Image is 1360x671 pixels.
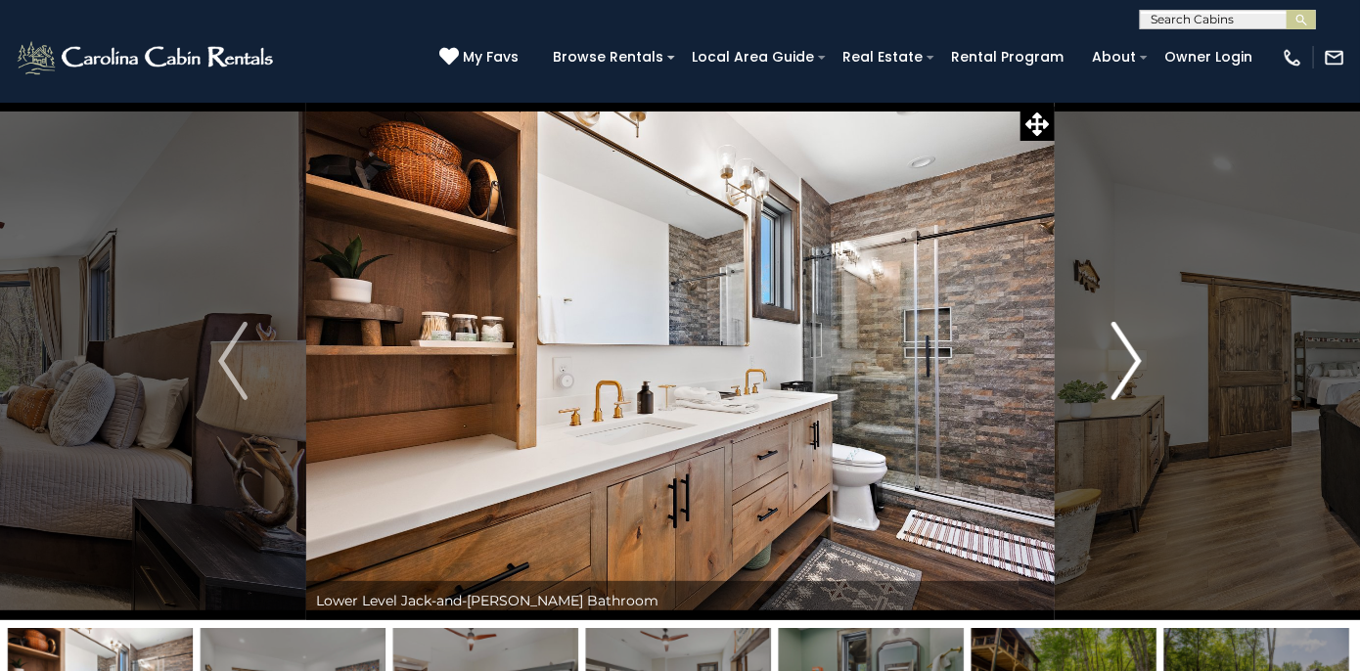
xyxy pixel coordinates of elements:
[15,38,279,77] img: White-1-2.png
[833,42,932,72] a: Real Estate
[218,322,248,400] img: arrow
[1054,102,1200,620] button: Next
[463,47,519,67] span: My Favs
[1324,47,1345,68] img: mail-regular-white.png
[941,42,1073,72] a: Rental Program
[543,42,673,72] a: Browse Rentals
[682,42,824,72] a: Local Area Guide
[1082,42,1146,72] a: About
[306,581,1055,620] div: Lower Level Jack-and-[PERSON_NAME] Bathroom
[439,47,523,68] a: My Favs
[160,102,306,620] button: Previous
[1282,47,1303,68] img: phone-regular-white.png
[1155,42,1262,72] a: Owner Login
[1112,322,1142,400] img: arrow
